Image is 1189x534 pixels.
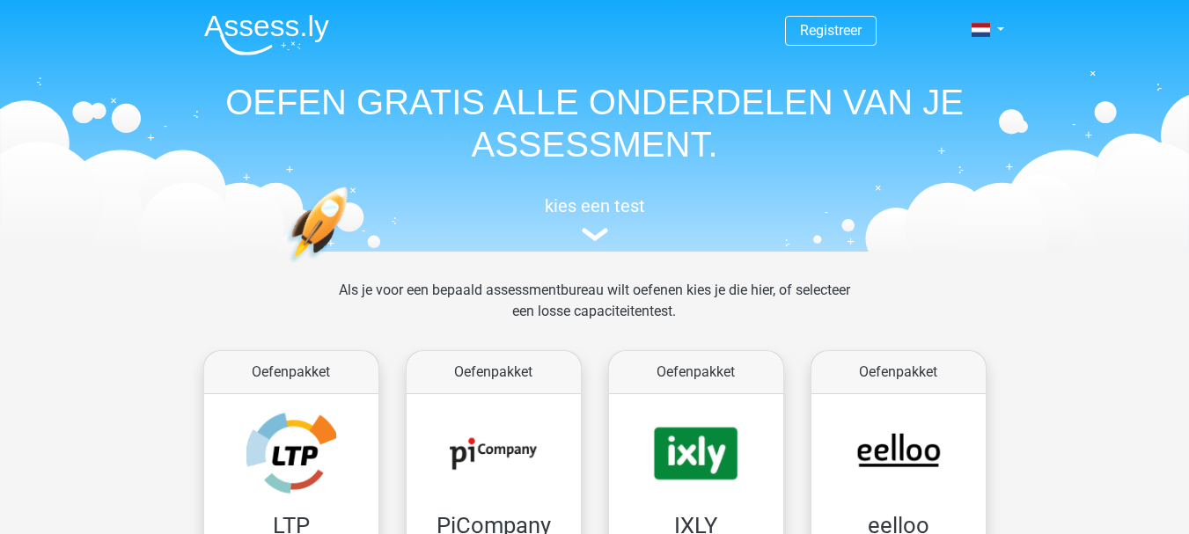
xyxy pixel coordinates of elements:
[190,195,1000,216] h5: kies een test
[325,280,864,343] div: Als je voor een bepaald assessmentbureau wilt oefenen kies je die hier, of selecteer een losse ca...
[800,22,862,39] a: Registreer
[190,195,1000,242] a: kies een test
[190,81,1000,165] h1: OEFEN GRATIS ALLE ONDERDELEN VAN JE ASSESSMENT.
[287,187,416,346] img: oefenen
[582,228,608,241] img: assessment
[204,14,329,55] img: Assessly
